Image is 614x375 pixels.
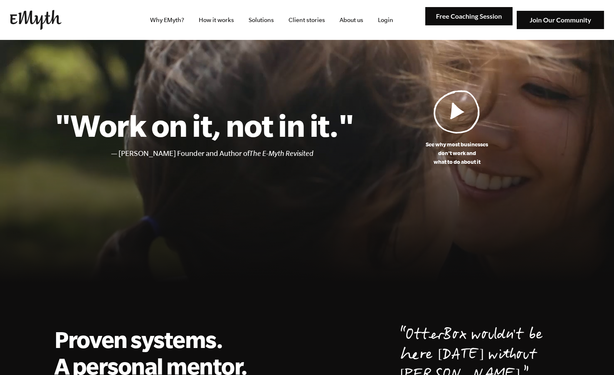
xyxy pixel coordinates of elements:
h1: "Work on it, not in it." [54,107,354,143]
img: Play Video [434,90,480,133]
li: [PERSON_NAME] Founder and Author of [118,148,354,160]
p: See why most businesses don't work and what to do about it [354,140,560,166]
i: The E-Myth Revisited [249,149,313,158]
img: EMyth [10,10,62,30]
img: Free Coaching Session [425,7,513,26]
a: See why most businessesdon't work andwhat to do about it [354,90,560,166]
img: Join Our Community [517,11,604,30]
iframe: Chat Widget [572,335,614,375]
